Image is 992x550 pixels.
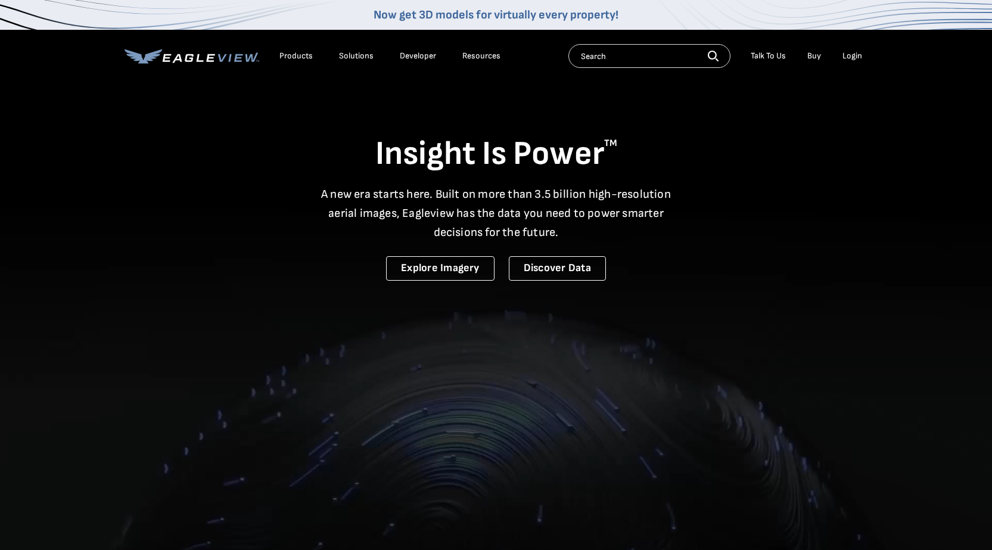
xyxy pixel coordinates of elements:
[509,256,606,281] a: Discover Data
[751,51,786,61] div: Talk To Us
[125,133,868,175] h1: Insight Is Power
[400,51,436,61] a: Developer
[807,51,821,61] a: Buy
[279,51,313,61] div: Products
[604,138,617,149] sup: TM
[462,51,500,61] div: Resources
[339,51,374,61] div: Solutions
[314,185,679,242] p: A new era starts here. Built on more than 3.5 billion high-resolution aerial images, Eagleview ha...
[842,51,862,61] div: Login
[374,8,618,22] a: Now get 3D models for virtually every property!
[568,44,730,68] input: Search
[386,256,495,281] a: Explore Imagery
